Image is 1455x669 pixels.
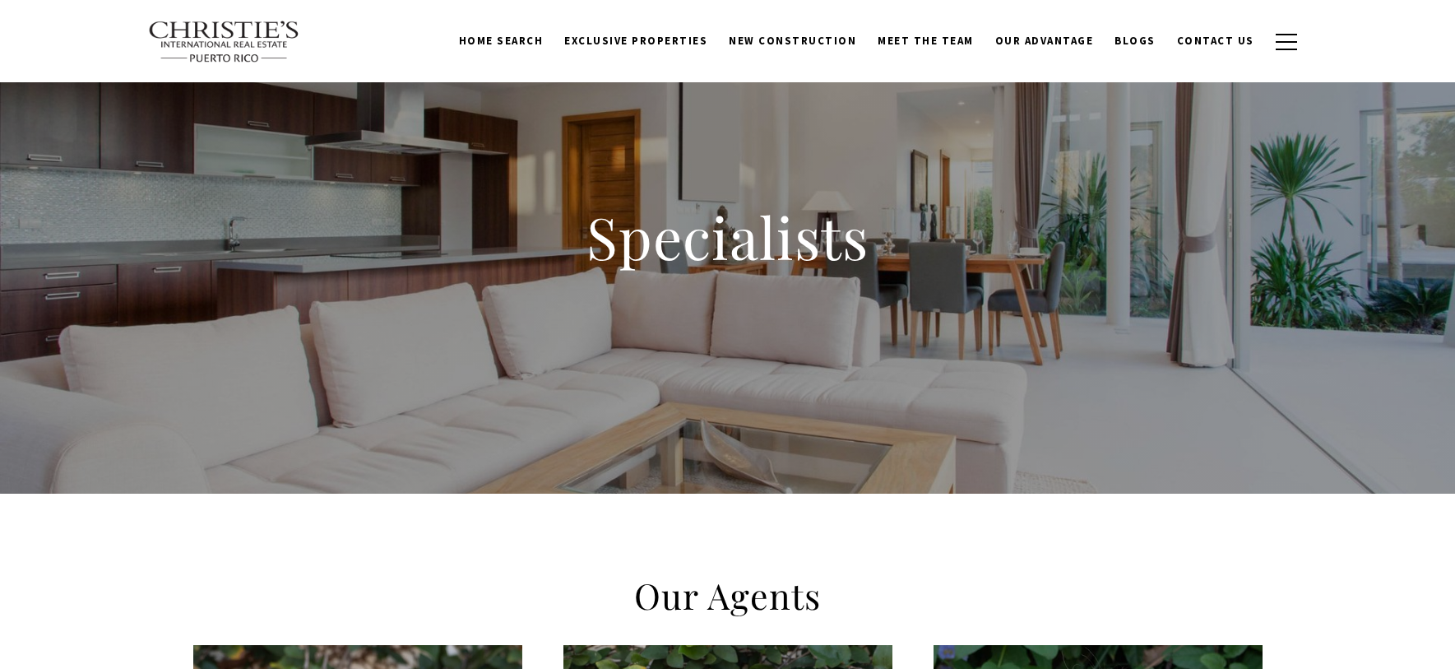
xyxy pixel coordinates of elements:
h2: Our Agents [374,573,1082,619]
a: Exclusive Properties [554,26,718,57]
a: New Construction [718,26,867,57]
button: button [1265,18,1308,66]
img: Christie's International Real Estate text transparent background [148,21,301,63]
span: Exclusive Properties [564,34,707,48]
span: New Construction [729,34,856,48]
a: Blogs [1104,26,1166,57]
span: Blogs [1114,34,1156,48]
h1: Specialists [399,201,1057,273]
a: Our Advantage [985,26,1105,57]
a: Home Search [448,26,554,57]
span: Contact Us [1177,34,1254,48]
span: Our Advantage [995,34,1094,48]
a: Meet the Team [867,26,985,57]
